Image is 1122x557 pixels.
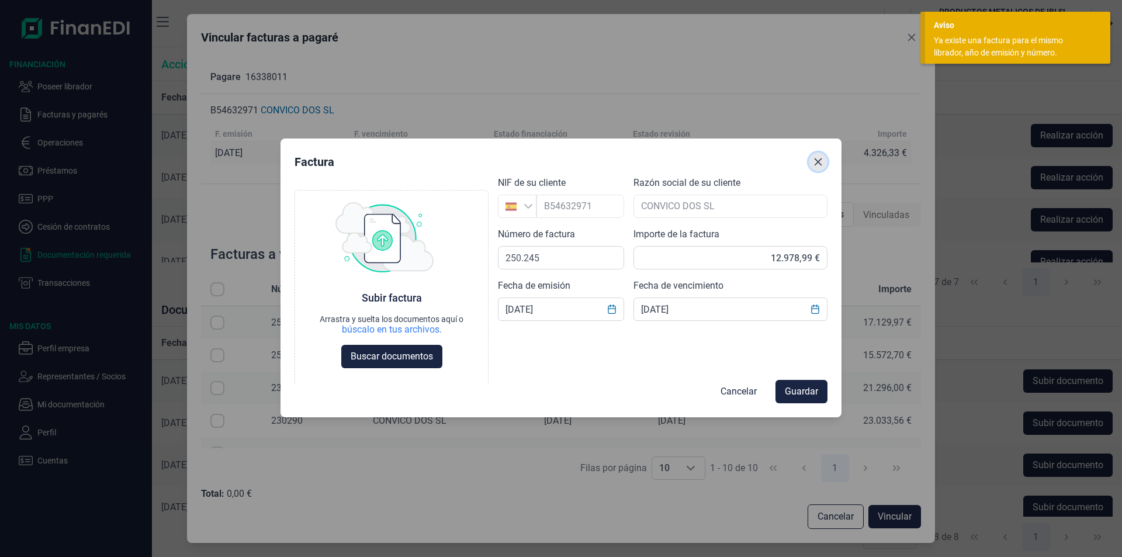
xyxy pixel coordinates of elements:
[633,227,719,241] label: Importe de la factura
[785,385,818,399] span: Guardar
[601,299,623,320] button: Choose Date
[809,153,827,171] button: Close
[498,227,575,241] label: Número de factura
[498,279,570,293] label: Fecha de emisión
[320,314,463,324] div: Arrastra y suelta los documentos aquí o
[335,202,434,272] img: upload img
[295,154,334,170] div: Factura
[341,345,442,368] button: Buscar documentos
[524,195,536,217] div: Busque un NIF
[934,34,1093,59] div: Ya existe una factura para el mismo librador, año de emisión y número.
[633,279,723,293] label: Fecha de vencimiento
[934,19,1102,32] div: Aviso
[633,246,827,269] input: 0,00€
[320,324,463,335] div: búscalo en tus archivos.
[804,299,826,320] button: Choose Date
[342,324,442,335] div: búscalo en tus archivos.
[711,380,766,403] button: Cancelar
[498,176,566,190] label: NIF de su cliente
[775,380,827,403] button: Guardar
[633,176,740,190] label: Razón social de su cliente
[721,385,757,399] span: Cancelar
[362,291,422,305] div: Subir factura
[351,350,433,364] span: Buscar documentos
